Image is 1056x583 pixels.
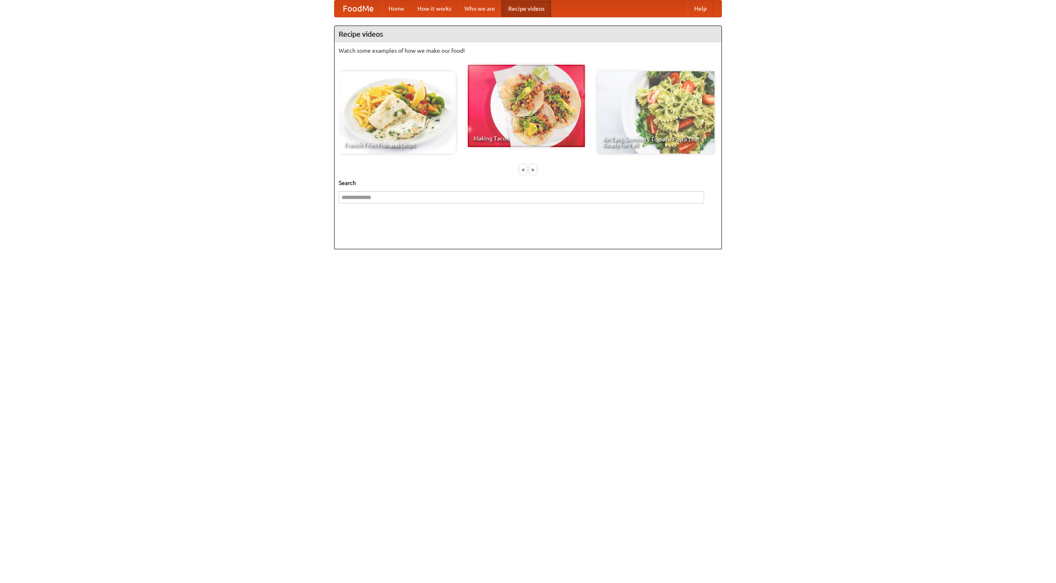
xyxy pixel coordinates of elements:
[688,0,713,17] a: Help
[603,136,709,148] span: An Easy, Summery Tomato Pasta That's Ready for Fall
[344,142,450,148] span: French Fries Fish and Chips
[339,71,456,154] a: French Fries Fish and Chips
[474,136,579,141] span: Making Tacos
[502,0,551,17] a: Recipe videos
[458,0,502,17] a: Who we are
[335,26,721,42] h4: Recipe videos
[597,71,714,154] a: An Easy, Summery Tomato Pasta That's Ready for Fall
[382,0,411,17] a: Home
[411,0,458,17] a: How it works
[519,164,527,175] div: «
[339,179,717,187] h5: Search
[529,164,537,175] div: »
[339,47,717,55] p: Watch some examples of how we make our food!
[468,65,585,147] a: Making Tacos
[335,0,382,17] a: FoodMe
